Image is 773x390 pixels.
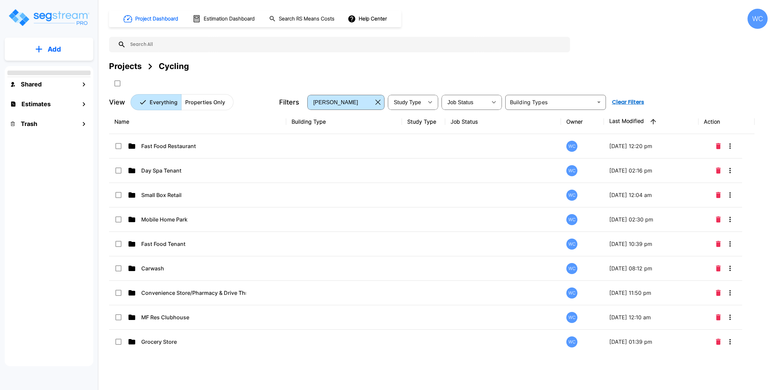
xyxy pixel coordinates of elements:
button: More-Options [723,335,737,348]
th: Study Type [402,110,445,134]
p: Day Spa Tenant [141,167,246,175]
div: Select [309,93,373,112]
button: Help Center [346,12,390,25]
button: Delete [713,213,723,226]
div: Platform [131,94,234,110]
th: Building Type [286,110,402,134]
th: Action [699,110,755,134]
div: WC [566,190,577,201]
h1: Trash [21,119,37,128]
button: Delete [713,139,723,153]
p: Convenience Store/Pharmacy & Drive Thru [141,289,246,297]
span: Job Status [448,100,473,105]
p: Mobile Home Park [141,215,246,223]
div: WC [566,287,577,299]
p: [DATE] 10:39 pm [609,240,693,248]
input: Search All [126,37,567,52]
p: Grocery Store [141,338,246,346]
p: Filters [279,97,299,107]
button: Properties Only [181,94,234,110]
h1: Estimation Dashboard [204,15,255,23]
button: Estimation Dashboard [190,12,258,26]
p: Properties Only [185,98,225,106]
button: Add [5,40,93,59]
div: WC [566,165,577,176]
p: [DATE] 01:39 pm [609,338,693,346]
button: Delete [713,311,723,324]
h1: Project Dashboard [135,15,178,23]
p: [DATE] 12:04 am [609,191,693,199]
button: More-Options [723,286,737,300]
th: Owner [561,110,604,134]
div: WC [566,141,577,152]
h1: Shared [21,80,42,89]
button: More-Options [723,237,737,251]
p: Fast Food Restaurant [141,142,246,150]
button: More-Options [723,164,737,177]
div: Projects [109,60,142,72]
p: View [109,97,125,107]
button: Open [594,97,604,107]
p: [DATE] 12:20 pm [609,142,693,150]
button: Delete [713,237,723,251]
p: [DATE] 08:12 pm [609,264,693,272]
button: More-Options [723,188,737,202]
button: Delete [713,262,723,275]
p: Fast Food Tenant [141,240,246,248]
button: Delete [713,335,723,348]
div: WC [748,9,768,29]
h1: Search RS Means Costs [279,15,334,23]
div: WC [566,312,577,323]
div: Cycling [159,60,189,72]
th: Job Status [445,110,561,134]
div: Select [443,93,487,112]
button: Delete [713,286,723,300]
button: Delete [713,164,723,177]
button: Everything [131,94,182,110]
p: [DATE] 11:50 pm [609,289,693,297]
span: Study Type [394,100,421,105]
button: Search RS Means Costs [266,12,338,25]
button: More-Options [723,311,737,324]
div: WC [566,263,577,274]
input: Building Types [507,97,593,107]
th: Name [109,110,286,134]
div: WC [566,239,577,250]
p: Add [48,44,61,54]
img: Logo [8,8,90,27]
p: Everything [150,98,177,106]
p: MF Res Clubhouse [141,313,246,321]
th: Last Modified [604,110,699,134]
div: Select [389,93,423,112]
button: Delete [713,188,723,202]
button: More-Options [723,139,737,153]
p: [DATE] 02:16 pm [609,167,693,175]
button: More-Options [723,262,737,275]
p: [DATE] 02:30 pm [609,215,693,223]
button: SelectAll [111,77,124,90]
button: More-Options [723,213,737,226]
h1: Estimates [21,100,51,109]
p: [DATE] 12:10 am [609,313,693,321]
button: Project Dashboard [121,11,182,26]
div: WC [566,336,577,347]
p: Small Box Retail [141,191,246,199]
button: Clear Filters [609,95,647,109]
p: Carwash [141,264,246,272]
div: WC [566,214,577,225]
